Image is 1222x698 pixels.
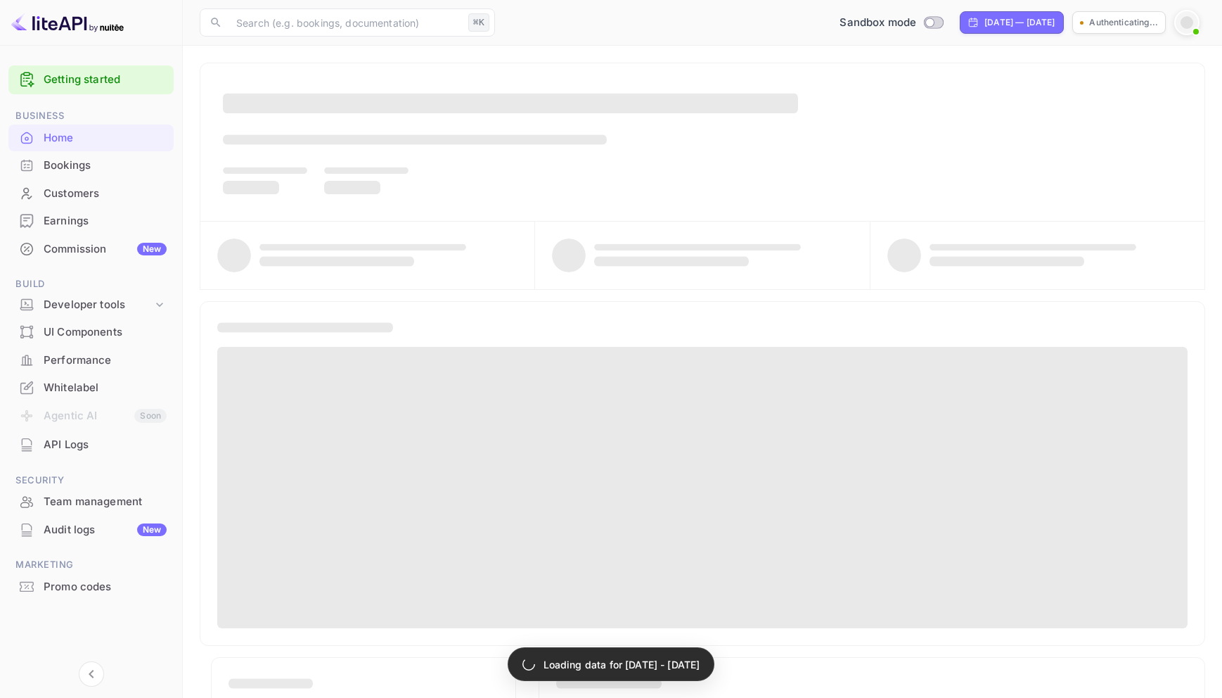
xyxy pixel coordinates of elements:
span: Security [8,473,174,488]
div: Earnings [8,208,174,235]
div: Developer tools [8,293,174,317]
a: Performance [8,347,174,373]
div: Switch to Production mode [834,15,948,31]
div: New [137,523,167,536]
div: API Logs [44,437,167,453]
a: CommissionNew [8,236,174,262]
span: Business [8,108,174,124]
div: UI Components [8,319,174,346]
div: Earnings [44,213,167,229]
div: CommissionNew [8,236,174,263]
a: UI Components [8,319,174,345]
div: [DATE] — [DATE] [984,16,1055,29]
span: Sandbox mode [840,15,916,31]
img: LiteAPI logo [11,11,124,34]
div: Bookings [8,152,174,179]
div: Performance [8,347,174,374]
a: API Logs [8,431,174,457]
div: Team management [8,488,174,516]
a: Promo codes [8,573,174,599]
div: Getting started [8,65,174,94]
input: Search (e.g. bookings, documentation) [228,8,463,37]
p: Loading data for [DATE] - [DATE] [544,657,700,672]
span: Build [8,277,174,292]
div: Audit logsNew [8,516,174,544]
div: Home [44,130,167,146]
a: Customers [8,180,174,206]
div: UI Components [44,324,167,341]
div: API Logs [8,431,174,459]
p: Authenticating... [1089,16,1158,29]
div: New [137,243,167,255]
div: Customers [44,186,167,202]
div: Team management [44,494,167,510]
div: Developer tools [44,297,153,313]
a: Team management [8,488,174,514]
div: Performance [44,353,167,369]
div: Promo codes [8,573,174,601]
div: ⌘K [468,13,489,32]
div: Whitelabel [8,374,174,402]
div: Audit logs [44,522,167,538]
div: Bookings [44,158,167,174]
a: Whitelabel [8,374,174,400]
div: Promo codes [44,579,167,595]
div: Customers [8,180,174,208]
div: Home [8,125,174,152]
span: Marketing [8,557,174,573]
div: Commission [44,241,167,258]
a: Audit logsNew [8,516,174,542]
a: Home [8,125,174,151]
a: Earnings [8,208,174,234]
a: Bookings [8,152,174,178]
button: Collapse navigation [79,661,104,687]
a: Getting started [44,72,167,88]
div: Whitelabel [44,380,167,396]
